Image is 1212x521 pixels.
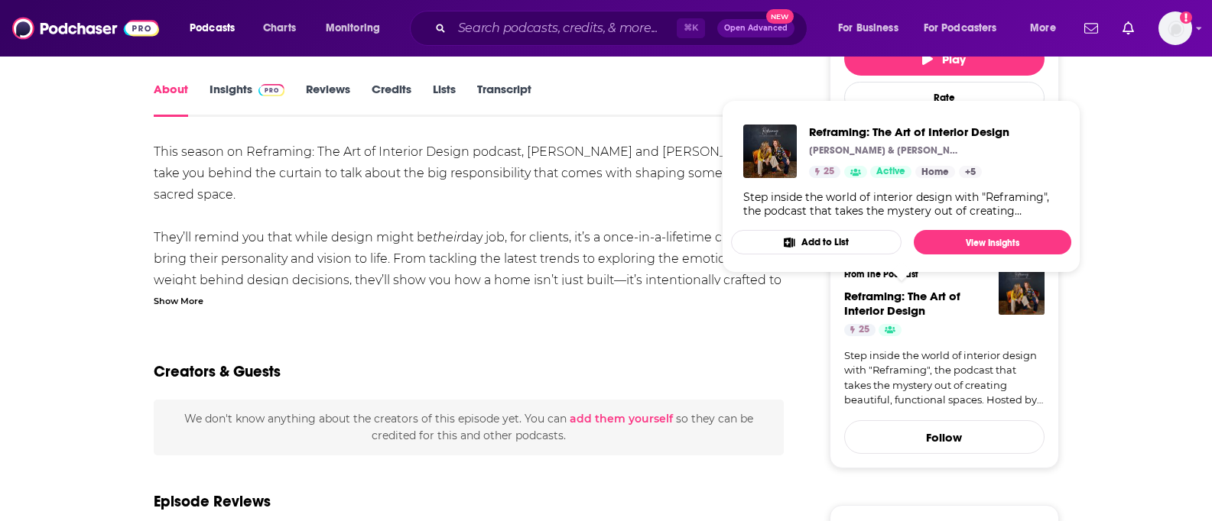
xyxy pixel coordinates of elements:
img: Reframing: The Art of Interior Design [743,125,797,178]
a: Credits [372,82,411,117]
a: 25 [809,166,840,178]
input: Search podcasts, credits, & more... [452,16,677,40]
span: For Business [838,18,898,39]
button: Show profile menu [1158,11,1192,45]
span: 25 [824,164,834,180]
img: Podchaser Pro [258,84,285,96]
span: For Podcasters [924,18,997,39]
span: We don't know anything about the creators of this episode yet . You can so they can be credited f... [184,412,753,442]
span: Logged in as ericagelbard [1158,11,1192,45]
span: Open Advanced [724,24,788,32]
img: User Profile [1158,11,1192,45]
span: Monitoring [326,18,380,39]
button: open menu [914,16,1019,40]
a: InsightsPodchaser Pro [210,82,285,117]
div: Step inside the world of interior design with "Reframing", the podcast that takes the mystery out... [743,190,1059,218]
a: About [154,82,188,117]
a: Show notifications dropdown [1116,15,1140,41]
h3: Episode Reviews [154,492,271,511]
em: their [433,230,461,244]
button: open menu [827,16,918,40]
a: +5 [959,166,982,178]
div: This season on Reframing: The Art of Interior Design podcast, [PERSON_NAME] and [PERSON_NAME] tak... [154,141,785,377]
div: Rate [844,82,1045,113]
a: Show notifications dropdown [1078,15,1104,41]
a: Reviews [306,82,350,117]
a: Home [915,166,955,178]
button: Follow [844,420,1045,454]
a: Charts [253,16,305,40]
span: More [1030,18,1056,39]
button: Add to List [731,230,902,254]
button: Open AdvancedNew [717,19,794,37]
span: ⌘ K [677,18,705,38]
img: Reframing: The Art of Interior Design [999,269,1045,315]
button: open menu [179,16,255,40]
button: open menu [315,16,400,40]
p: [PERSON_NAME] & [PERSON_NAME] [809,144,962,157]
a: Lists [433,82,456,117]
a: View Insights [914,230,1071,254]
button: open menu [1019,16,1075,40]
span: Charts [263,18,296,39]
span: Podcasts [190,18,235,39]
img: Podchaser - Follow, Share and Rate Podcasts [12,14,159,43]
a: Step inside the world of interior design with "Reframing", the podcast that takes the mystery out... [844,348,1045,408]
button: add them yourself [570,413,673,425]
span: Play [922,52,966,66]
a: Reframing: The Art of Interior Design [809,125,1009,139]
span: 25 [859,322,869,338]
span: Active [876,164,905,180]
div: Search podcasts, credits, & more... [424,11,822,46]
h2: Creators & Guests [154,362,281,381]
a: Transcript [477,82,531,117]
svg: Add a profile image [1180,11,1192,24]
a: Active [870,166,911,178]
a: 25 [844,324,876,336]
a: Reframing: The Art of Interior Design [844,289,960,318]
span: New [766,9,794,24]
button: Play [844,42,1045,76]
